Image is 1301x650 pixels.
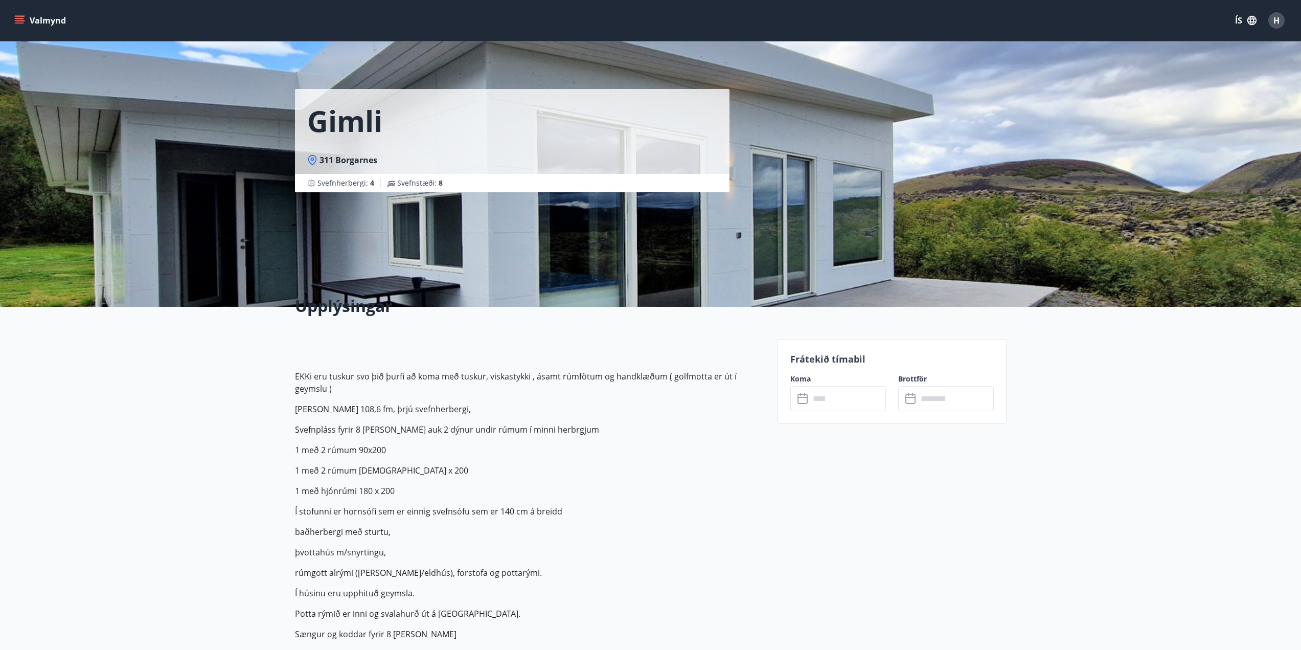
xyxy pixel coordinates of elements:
span: Svefnherbergi : [317,178,374,188]
p: 1 með 2 rúmum 90x200 [295,444,765,456]
button: menu [12,11,70,30]
h2: Upplýsingar [295,295,765,317]
p: Potta rýmið er inni og svalahurð út á [GEOGRAPHIC_DATA]. [295,608,765,620]
p: baðherbergi með sturtu, [295,526,765,538]
label: Brottför [898,374,994,384]
p: [PERSON_NAME] 108,6 fm, þrjú svefnherbergi, [295,403,765,415]
button: ÍS [1229,11,1262,30]
p: þvottahús m/snyrtingu, [295,546,765,558]
span: 4 [370,178,374,188]
span: H [1273,15,1280,26]
button: H [1264,8,1289,33]
p: Sængur og koddar fyrir 8 [PERSON_NAME] [295,628,765,640]
p: Í stofunni er hornsófi sem er einnig svefnsófu sem er 140 cm á breidd [295,505,765,518]
p: Frátekið tímabil [790,352,994,366]
p: 1 með 2 rúmum [DEMOGRAPHIC_DATA] x 200 [295,464,765,477]
label: Koma [790,374,886,384]
span: Svefnstæði : [397,178,443,188]
p: 1 með hjónrúmi 180 x 200 [295,485,765,497]
p: EKKi eru tuskur svo þið þurfi að koma með tuskur, viskastykki , ásamt rúmfötum og handklæðum ( go... [295,370,765,395]
p: Í húsinu eru upphituð geymsla. [295,587,765,599]
span: 311 Borgarnes [319,154,377,166]
h1: Gimli [307,101,382,140]
p: Svefnpláss fyrir 8 [PERSON_NAME] auk 2 dýnur undir rúmum í minni herbrgjum [295,423,765,436]
p: rúmgott alrými ([PERSON_NAME]/eldhús), forstofa og pottarými. [295,567,765,579]
span: 8 [439,178,443,188]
